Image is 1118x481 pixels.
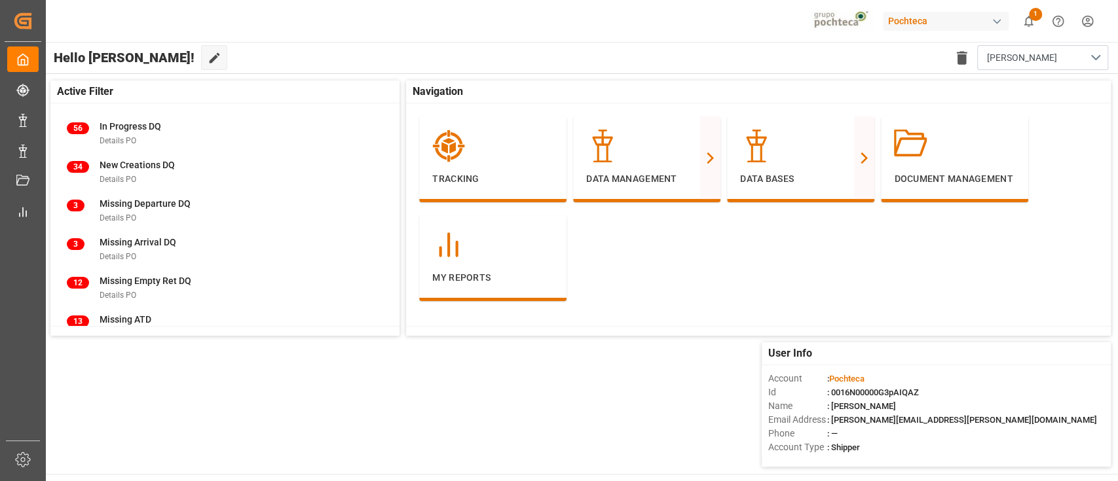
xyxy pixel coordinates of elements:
span: Hello [PERSON_NAME]! [54,45,195,70]
span: : 0016N00000G3pAIQAZ [827,387,919,397]
span: Details PO [100,252,136,261]
span: Missing ATD [100,314,151,325]
a: 34New Creations DQDetails PO [67,158,383,186]
a: 3Missing Departure DQDetails PO [67,197,383,224]
span: Name [768,399,827,413]
button: Pochteca [883,9,1014,33]
span: Phone [768,427,827,440]
span: Details PO [100,136,136,145]
span: Email Address [768,413,827,427]
p: Document Management [894,172,1015,186]
span: 56 [67,122,89,134]
span: 12 [67,277,89,289]
span: [PERSON_NAME] [987,51,1057,65]
span: : [PERSON_NAME][EMAIL_ADDRESS][PERSON_NAME][DOMAIN_NAME] [827,415,1097,425]
a: 13Missing ATD [67,313,383,340]
span: : [827,374,865,383]
span: In Progress DQ [100,121,161,132]
span: 3 [67,238,84,250]
button: show 1 new notifications [1014,7,1043,36]
span: Details PO [100,175,136,184]
a: 3Missing Arrival DQDetails PO [67,236,383,263]
span: 1 [1029,8,1042,21]
span: Details PO [100,213,136,223]
a: 12Missing Empty Ret DQDetails PO [67,274,383,302]
button: Help Center [1043,7,1073,36]
span: : — [827,429,838,438]
a: 56In Progress DQDetails PO [67,120,383,147]
span: 13 [67,315,89,327]
span: 3 [67,200,84,211]
span: Account Type [768,440,827,454]
span: Account [768,372,827,385]
p: My Reports [432,271,553,285]
button: open menu [977,45,1108,70]
span: Missing Departure DQ [100,198,191,209]
span: New Creations DQ [100,160,175,170]
span: 34 [67,161,89,173]
span: Id [768,385,827,399]
span: User Info [768,346,812,361]
div: Pochteca [883,12,1009,31]
span: : Shipper [827,442,860,452]
span: Navigation [413,84,463,99]
p: Tracking [432,172,553,186]
span: Details PO [100,291,136,300]
p: Data Management [586,172,707,186]
span: : [PERSON_NAME] [827,401,896,411]
p: Data Bases [740,172,861,186]
span: Pochteca [829,374,865,383]
span: Active Filter [57,84,113,99]
img: pochtecaImg.jpg_1689854062.jpg [810,10,874,33]
span: Missing Arrival DQ [100,237,176,247]
span: Missing Empty Ret DQ [100,276,191,286]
